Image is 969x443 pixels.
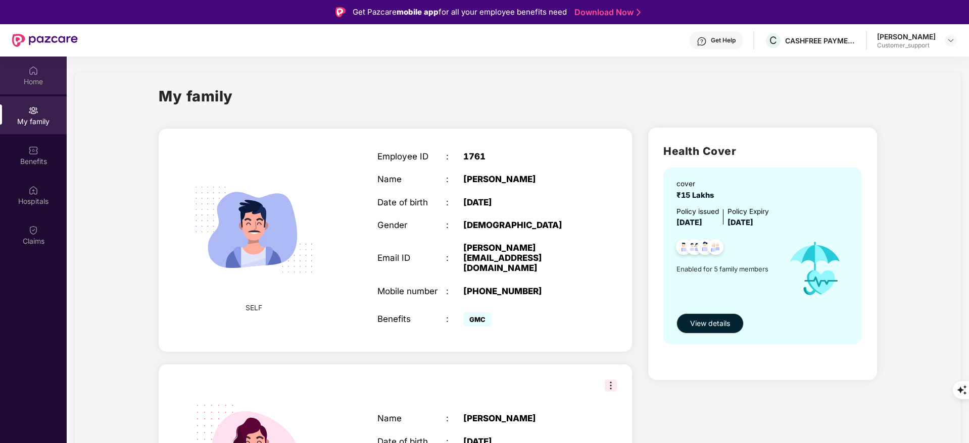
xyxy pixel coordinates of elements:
span: GMC [463,312,492,326]
div: Policy issued [676,206,719,217]
div: : [446,314,463,324]
img: svg+xml;base64,PHN2ZyBpZD0iSG9zcGl0YWxzIiB4bWxucz0iaHR0cDovL3d3dy53My5vcmcvMjAwMC9zdmciIHdpZHRoPS... [28,185,38,195]
img: svg+xml;base64,PHN2ZyB3aWR0aD0iMzIiIGhlaWdodD0iMzIiIHZpZXdCb3g9IjAgMCAzMiAzMiIgZmlsbD0ibm9uZSIgeG... [605,379,617,392]
img: svg+xml;base64,PHN2ZyB4bWxucz0iaHR0cDovL3d3dy53My5vcmcvMjAwMC9zdmciIHdpZHRoPSI0OC45NDMiIGhlaWdodD... [693,236,717,261]
button: View details [676,313,744,334]
div: [DEMOGRAPHIC_DATA] [463,220,584,230]
div: [DATE] [463,197,584,207]
div: : [446,253,463,263]
img: svg+xml;base64,PHN2ZyB3aWR0aD0iMjAiIGhlaWdodD0iMjAiIHZpZXdCb3g9IjAgMCAyMCAyMCIgZmlsbD0ibm9uZSIgeG... [28,105,38,116]
h2: Health Cover [663,143,862,159]
div: Get Help [711,36,736,44]
div: cover [676,179,718,190]
div: Name [377,413,446,423]
span: [DATE] [676,218,702,227]
span: Enabled for 5 family members [676,264,778,274]
div: Email ID [377,253,446,263]
img: svg+xml;base64,PHN2ZyB4bWxucz0iaHR0cDovL3d3dy53My5vcmcvMjAwMC9zdmciIHdpZHRoPSI0OC45NDMiIGhlaWdodD... [671,236,696,261]
div: [PERSON_NAME][EMAIL_ADDRESS][DOMAIN_NAME] [463,243,584,273]
div: [PERSON_NAME] [463,174,584,184]
div: Gender [377,220,446,230]
img: Stroke [637,7,641,18]
div: Get Pazcare for all your employee benefits need [353,6,567,18]
div: CASHFREE PAYMENTS INDIA PVT. LTD. [785,36,856,45]
div: Customer_support [877,41,936,49]
img: svg+xml;base64,PHN2ZyBpZD0iQmVuZWZpdHMiIHhtbG5zPSJodHRwOi8vd3d3LnczLm9yZy8yMDAwL3N2ZyIgd2lkdGg9Ij... [28,145,38,155]
div: [PHONE_NUMBER] [463,286,584,296]
div: 1761 [463,151,584,161]
span: C [769,34,777,46]
img: svg+xml;base64,PHN2ZyB4bWxucz0iaHR0cDovL3d3dy53My5vcmcvMjAwMC9zdmciIHdpZHRoPSI0OC45NDMiIGhlaWdodD... [703,236,728,261]
h1: My family [159,85,233,107]
div: [PERSON_NAME] [877,32,936,41]
div: : [446,197,463,207]
div: [PERSON_NAME] [463,413,584,423]
img: New Pazcare Logo [12,34,78,47]
div: Date of birth [377,197,446,207]
div: : [446,286,463,296]
img: svg+xml;base64,PHN2ZyB4bWxucz0iaHR0cDovL3d3dy53My5vcmcvMjAwMC9zdmciIHdpZHRoPSIyMjQiIGhlaWdodD0iMT... [181,157,326,302]
div: Name [377,174,446,184]
div: Employee ID [377,151,446,161]
span: SELF [246,302,262,313]
div: : [446,413,463,423]
img: svg+xml;base64,PHN2ZyBpZD0iSGVscC0zMngzMiIgeG1sbnM9Imh0dHA6Ly93d3cudzMub3JnLzIwMDAvc3ZnIiB3aWR0aD... [697,36,707,46]
span: View details [690,318,730,329]
img: svg+xml;base64,PHN2ZyBpZD0iSG9tZSIgeG1sbnM9Imh0dHA6Ly93d3cudzMub3JnLzIwMDAvc3ZnIiB3aWR0aD0iMjAiIG... [28,66,38,76]
img: svg+xml;base64,PHN2ZyBpZD0iQ2xhaW0iIHhtbG5zPSJodHRwOi8vd3d3LnczLm9yZy8yMDAwL3N2ZyIgd2lkdGg9IjIwIi... [28,225,38,235]
div: : [446,220,463,230]
span: ₹15 Lakhs [676,191,718,200]
div: : [446,174,463,184]
img: svg+xml;base64,PHN2ZyB4bWxucz0iaHR0cDovL3d3dy53My5vcmcvMjAwMC9zdmciIHdpZHRoPSI0OC45MTUiIGhlaWdodD... [682,236,707,261]
a: Download Now [574,7,638,18]
div: : [446,151,463,161]
img: icon [778,229,852,308]
img: Logo [335,7,346,17]
div: Policy Expiry [728,206,769,217]
div: Mobile number [377,286,446,296]
strong: mobile app [397,7,439,17]
span: [DATE] [728,218,753,227]
div: Benefits [377,314,446,324]
img: svg+xml;base64,PHN2ZyBpZD0iRHJvcGRvd24tMzJ4MzIiIHhtbG5zPSJodHRwOi8vd3d3LnczLm9yZy8yMDAwL3N2ZyIgd2... [947,36,955,44]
